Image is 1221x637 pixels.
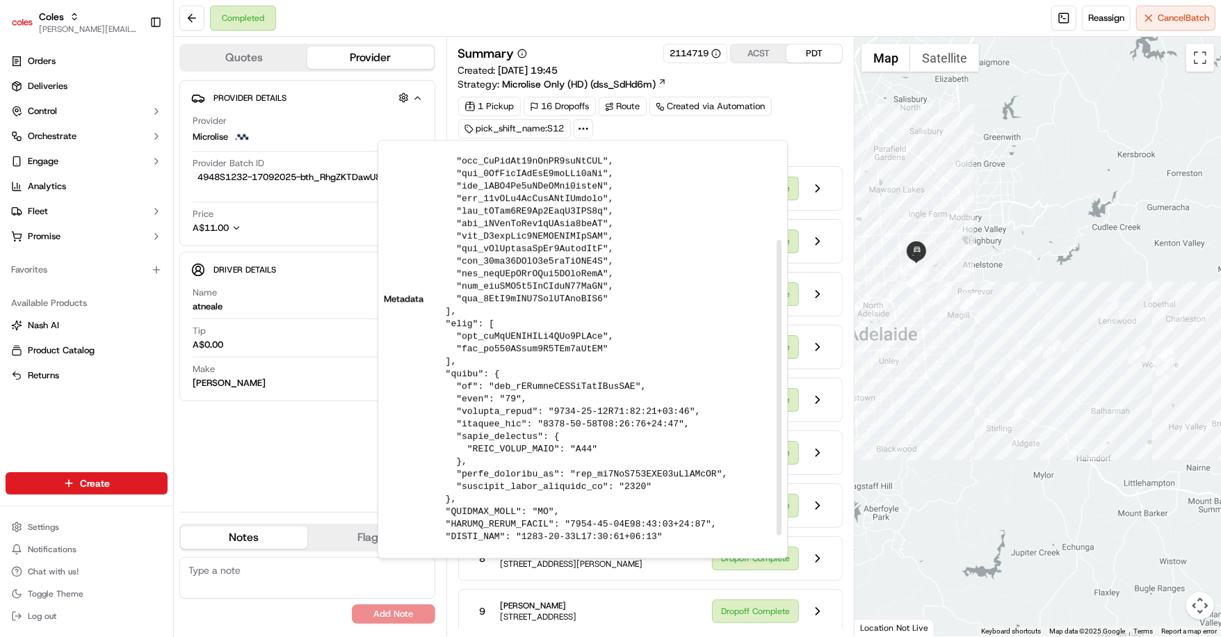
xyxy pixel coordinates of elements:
button: Provider [307,47,434,69]
a: Powered byPylon [98,344,168,355]
span: A$11.00 [193,222,229,234]
a: 📗Knowledge Base [8,305,112,330]
a: Deliveries [6,75,168,97]
button: Promise [6,225,168,248]
span: Nash AI [28,319,59,332]
span: Log out [28,611,56,622]
a: Microlise Only (HD) (dss_SdHd6m) [503,77,667,91]
div: A$0.00 [193,339,223,351]
span: Chat with us! [28,566,79,577]
button: ColesColes[PERSON_NAME][EMAIL_ADDRESS][DOMAIN_NAME] [6,6,144,39]
div: Created via Automation [649,97,772,116]
span: Name [193,287,217,299]
span: Provider Details [213,92,286,104]
div: 1 [901,257,919,275]
span: Product Catalog [28,344,95,357]
span: Analytics [28,180,66,193]
a: Open this area in Google Maps (opens a new window) [858,618,904,636]
button: Start new chat [236,136,253,153]
button: Map camera controls [1186,592,1214,620]
span: [PERSON_NAME] [43,215,113,226]
img: microlise_logo.jpeg [234,129,250,145]
div: 8 [1055,362,1073,380]
span: [DATE] 19:45 [499,64,558,76]
span: API Documentation [131,310,223,324]
button: Create [6,472,168,494]
button: Coles [39,10,64,24]
div: Route [599,97,647,116]
div: 💻 [118,312,129,323]
span: Engage [28,155,58,168]
button: Quotes [181,47,307,69]
span: Driver Details [213,264,276,275]
button: 2114719 [670,47,721,60]
span: Fleet [28,205,48,218]
img: 9348399581014_9c7cce1b1fe23128a2eb_72.jpg [29,132,54,157]
span: Control [28,105,57,118]
div: 13 [960,293,978,311]
button: ACST [731,45,786,63]
pre: { "lorem_ipsumdol": "2.1 sitam", "conse_adipi": 30.39, "elit_seddoeiusmod_temporin_ut": "lab_et38... [435,42,782,556]
span: Notifications [28,544,76,555]
span: Microlise Only (HD) (dss_SdHd6m) [503,77,656,91]
span: Microlise [193,131,228,143]
span: Deliveries [28,80,67,92]
span: Orchestrate [28,130,76,143]
span: Cancel Batch [1158,12,1209,24]
div: Available Products [6,292,168,314]
a: Report a map error [1161,627,1217,635]
span: Pylon [138,344,168,355]
button: Chat with us! [6,562,168,581]
button: Returns [6,364,168,387]
button: See all [216,177,253,194]
span: [STREET_ADDRESS] [501,611,577,622]
span: [PERSON_NAME][EMAIL_ADDRESS][DOMAIN_NAME] [39,24,138,35]
span: [STREET_ADDRESS][PERSON_NAME] [501,558,643,570]
span: 4948S1232-17092025-bth_RhgZKTDawU8k8CbQaDPo9D [193,171,422,196]
input: Got a question? Start typing here... [36,89,250,104]
div: 📗 [14,312,25,323]
a: Analytics [6,175,168,197]
button: Fleet [6,200,168,223]
span: Created: [458,63,558,77]
span: Returns [28,369,59,382]
span: Toggle Theme [28,588,83,599]
span: Make [193,363,215,376]
img: Asif Zaman Khan [14,202,36,224]
a: Terms (opens in new tab) [1133,627,1153,635]
span: Orders [28,55,56,67]
div: 9 [1014,397,1033,415]
div: 14 [934,287,952,305]
img: Google [858,618,904,636]
span: Provider Batch ID [193,157,264,170]
div: Past conversations [14,180,93,191]
button: Control [6,100,168,122]
img: Ben Goodger [14,239,36,261]
button: Driver Details [191,258,423,281]
div: Location Not Live [855,619,935,636]
button: Toggle Theme [6,584,168,604]
div: 16 Dropoffs [524,97,596,116]
span: Create [80,476,110,490]
button: Settings [6,517,168,537]
div: 1 Pickup [458,97,521,116]
a: Orders [6,50,168,72]
div: 6 [1128,346,1146,364]
span: Price [193,208,213,220]
button: Reassign [1082,6,1131,31]
img: Coles [11,11,33,33]
button: A$11.00 [193,222,315,234]
span: Tip [193,325,206,337]
button: Orchestrate [6,125,168,147]
button: Provider Details [191,86,423,109]
div: Start new chat [63,132,228,146]
button: Keyboard shortcuts [981,627,1041,636]
button: Notifications [6,540,168,559]
span: [PERSON_NAME] [501,600,577,611]
div: 5 [1156,357,1174,376]
button: Show satellite imagery [910,44,979,72]
span: Settings [28,522,59,533]
button: Product Catalog [6,339,168,362]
